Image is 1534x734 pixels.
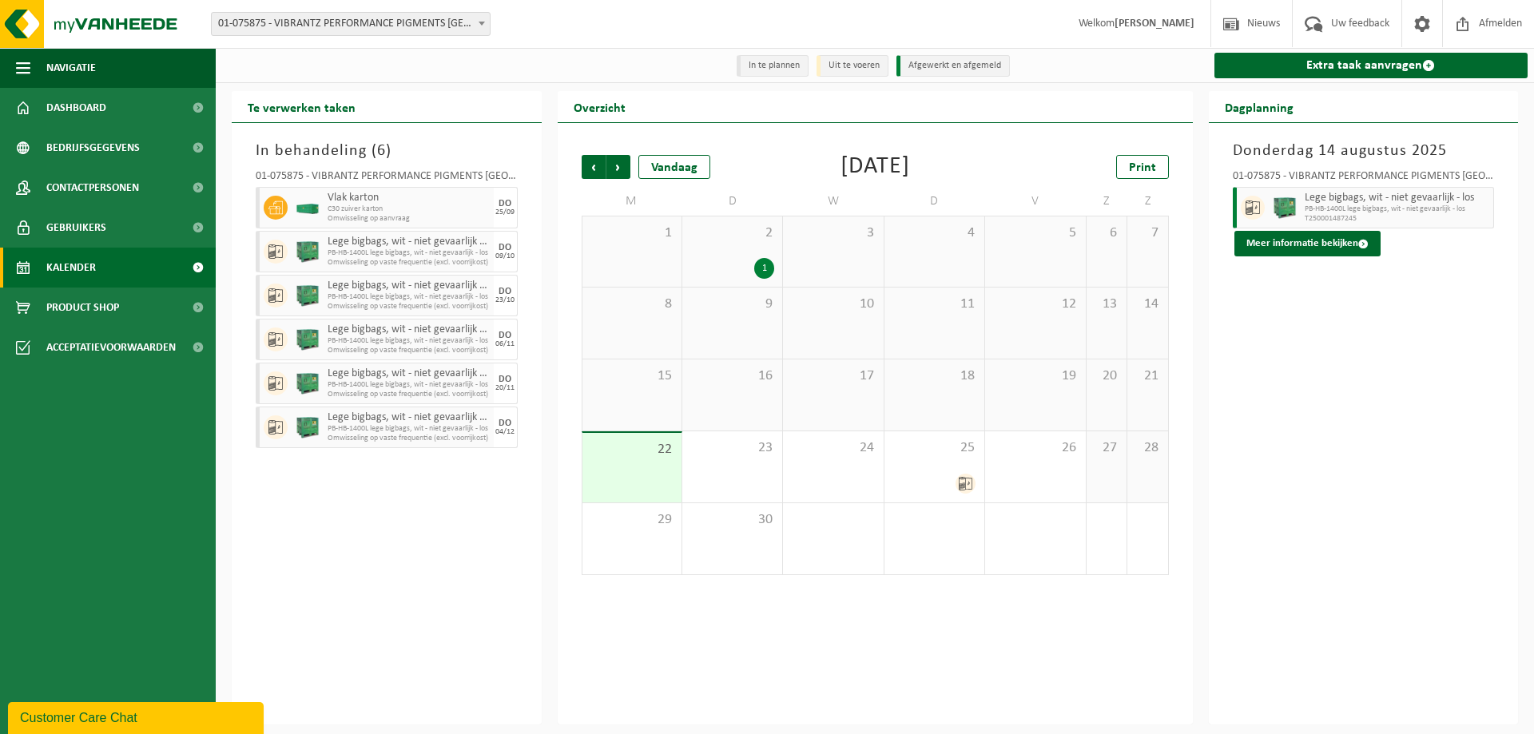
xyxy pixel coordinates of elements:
img: PB-HB-1400-HPE-GN-01 [296,371,320,395]
span: PB-HB-1400L lege bigbags, wit - niet gevaarlijk - los [328,336,490,346]
span: 13 [1095,296,1119,313]
img: PB-HB-1400-HPE-GN-01 [296,327,320,351]
div: 01-075875 - VIBRANTZ PERFORMANCE PIGMENTS [GEOGRAPHIC_DATA] - MENEN [1233,171,1495,187]
li: In te plannen [737,55,809,77]
td: W [783,187,884,216]
td: M [582,187,682,216]
div: 01-075875 - VIBRANTZ PERFORMANCE PIGMENTS [GEOGRAPHIC_DATA] - MENEN [256,171,518,187]
span: 9 [690,296,774,313]
span: 23 [690,439,774,457]
span: 16 [690,367,774,385]
span: Volgende [606,155,630,179]
span: Omwisseling op vaste frequentie (excl. voorrijkost) [328,390,490,399]
span: Print [1129,161,1156,174]
img: PB-HB-1400-HPE-GN-01 [1273,196,1297,220]
span: Acceptatievoorwaarden [46,327,176,367]
span: 8 [590,296,674,313]
span: Vlak karton [328,192,490,204]
span: Navigatie [46,48,96,88]
span: 20 [1095,367,1119,385]
div: Vandaag [638,155,710,179]
span: 5 [993,224,1077,242]
div: DO [499,331,511,340]
a: Print [1116,155,1169,179]
span: 25 [892,439,976,457]
h2: Te verwerken taken [232,91,372,122]
a: Extra taak aanvragen [1214,53,1528,78]
span: 22 [590,441,674,458]
div: 20/11 [495,384,515,392]
h2: Dagplanning [1209,91,1309,122]
iframe: chat widget [8,699,267,734]
span: 24 [791,439,875,457]
h3: Donderdag 14 augustus 2025 [1233,139,1495,163]
div: 06/11 [495,340,515,348]
span: Bedrijfsgegevens [46,128,140,168]
div: 25/09 [495,208,515,216]
td: V [985,187,1086,216]
div: DO [499,199,511,208]
span: 21 [1135,367,1159,385]
div: [DATE] [841,155,910,179]
span: 10 [791,296,875,313]
span: 6 [1095,224,1119,242]
span: Lege bigbags, wit - niet gevaarlijk - los [328,367,490,380]
span: 28 [1135,439,1159,457]
td: Z [1127,187,1168,216]
div: 23/10 [495,296,515,304]
span: Lege bigbags, wit - niet gevaarlijk - los [328,411,490,424]
img: PB-HB-1400-HPE-GN-01 [296,415,320,439]
span: 26 [993,439,1077,457]
span: 6 [377,143,386,159]
img: PB-HB-1400-HPE-GN-01 [296,240,320,264]
span: 27 [1095,439,1119,457]
span: 01-075875 - VIBRANTZ PERFORMANCE PIGMENTS BELGIUM - MENEN [211,12,491,36]
span: Lege bigbags, wit - niet gevaarlijk - los [328,280,490,292]
span: 3 [791,224,875,242]
span: Lege bigbags, wit - niet gevaarlijk - los [328,236,490,248]
span: PB-HB-1400L lege bigbags, wit - niet gevaarlijk - los [328,248,490,258]
span: Lege bigbags, wit - niet gevaarlijk - los [328,323,490,336]
li: Uit te voeren [817,55,888,77]
span: PB-HB-1400L lege bigbags, wit - niet gevaarlijk - los [328,380,490,390]
span: PB-HB-1400L lege bigbags, wit - niet gevaarlijk - los [328,292,490,302]
span: Contactpersonen [46,168,139,208]
span: Vorige [582,155,606,179]
span: 01-075875 - VIBRANTZ PERFORMANCE PIGMENTS BELGIUM - MENEN [212,13,490,35]
button: Meer informatie bekijken [1234,231,1381,256]
td: D [884,187,985,216]
span: Omwisseling op vaste frequentie (excl. voorrijkost) [328,346,490,355]
img: HK-XC-30-GN-00 [296,202,320,214]
img: PB-HB-1400-HPE-GN-01 [296,284,320,307]
span: Omwisseling op vaste frequentie (excl. voorrijkost) [328,258,490,268]
span: 29 [590,511,674,529]
td: D [682,187,783,216]
span: Dashboard [46,88,106,128]
span: Kalender [46,248,96,288]
span: 12 [993,296,1077,313]
span: Omwisseling op vaste frequentie (excl. voorrijkost) [328,302,490,311]
div: DO [499,287,511,296]
span: 15 [590,367,674,385]
div: 09/10 [495,252,515,260]
span: 19 [993,367,1077,385]
span: 30 [690,511,774,529]
div: 04/12 [495,428,515,436]
span: Gebruikers [46,208,106,248]
span: Omwisseling op aanvraag [328,214,490,224]
h3: In behandeling ( ) [256,139,518,163]
span: Omwisseling op vaste frequentie (excl. voorrijkost) [328,434,490,443]
li: Afgewerkt en afgemeld [896,55,1010,77]
div: DO [499,243,511,252]
span: 2 [690,224,774,242]
span: 1 [590,224,674,242]
span: 4 [892,224,976,242]
div: 1 [754,258,774,279]
span: PB-HB-1400L lege bigbags, wit - niet gevaarlijk - los [328,424,490,434]
span: 18 [892,367,976,385]
span: PB-HB-1400L lege bigbags, wit - niet gevaarlijk - los [1305,204,1490,214]
span: Product Shop [46,288,119,327]
span: 11 [892,296,976,313]
strong: [PERSON_NAME] [1115,18,1194,30]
